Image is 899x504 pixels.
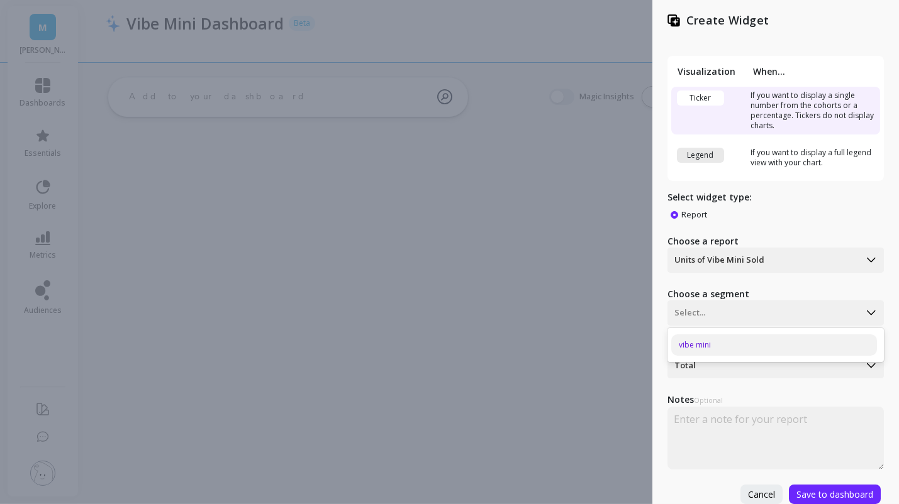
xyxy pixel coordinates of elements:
[747,65,880,77] th: When...
[677,90,724,106] div: Ticker
[667,191,884,204] p: Select widget type:
[686,13,769,28] p: Create Widget
[667,235,884,248] label: Choose a report
[740,485,783,504] button: Cancel
[789,485,881,504] button: Save to dashboard
[671,334,877,356] div: vibe mini
[748,488,775,500] span: Cancel
[671,65,747,77] th: Visualization
[667,393,884,407] label: Notes
[796,488,873,500] span: Save to dashboard
[747,144,880,172] td: If you want to display a full legend view with your chart.
[681,209,707,220] span: Report
[667,288,884,300] label: Choose a segment
[677,148,724,163] div: Legend
[694,395,723,405] span: Optional
[747,87,880,134] td: If you want to display a single number from the cohorts or a percentage. Tickers do not display c...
